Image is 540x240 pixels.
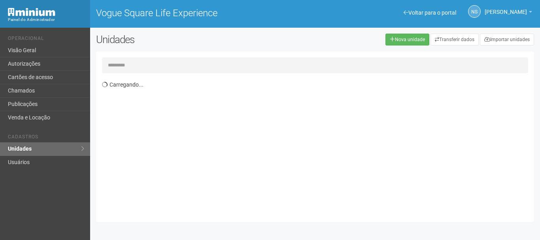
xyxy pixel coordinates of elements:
[468,5,481,18] a: NS
[8,16,84,23] div: Painel do Administrador
[485,1,527,15] span: Nicolle Silva
[96,8,309,18] h1: Vogue Square Life Experience
[8,8,55,16] img: Minium
[480,34,534,45] a: Importar unidades
[96,34,272,45] h2: Unidades
[404,9,456,16] a: Voltar para o portal
[8,36,84,44] li: Operacional
[102,77,534,216] div: Carregando...
[430,34,479,45] a: Transferir dados
[385,34,429,45] a: Nova unidade
[485,10,532,16] a: [PERSON_NAME]
[8,134,84,142] li: Cadastros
